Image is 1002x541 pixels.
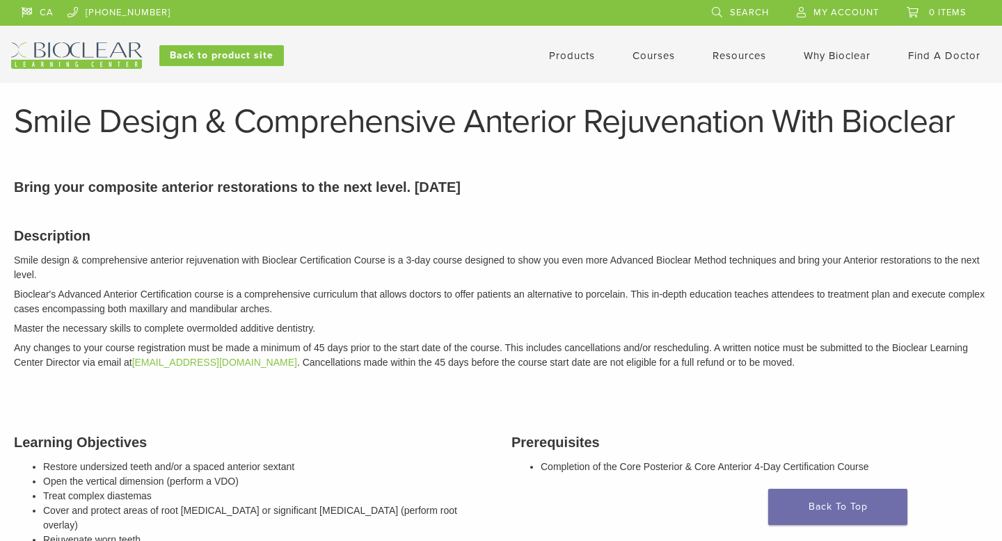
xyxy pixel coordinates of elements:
[713,49,766,62] a: Resources
[511,432,988,453] h3: Prerequisites
[14,432,491,453] h3: Learning Objectives
[14,225,988,246] h3: Description
[159,45,284,66] a: Back to product site
[768,489,907,525] a: Back To Top
[14,253,988,282] p: Smile design & comprehensive anterior rejuvenation with Bioclear Certification Course is a 3-day ...
[43,474,491,489] li: Open the vertical dimension (perform a VDO)
[14,287,988,316] p: Bioclear's Advanced Anterior Certification course is a comprehensive curriculum that allows docto...
[43,503,491,533] li: Cover and protect areas of root [MEDICAL_DATA] or significant [MEDICAL_DATA] (perform root overlay)
[14,177,988,197] p: Bring your composite anterior restorations to the next level. [DATE]
[549,49,595,62] a: Products
[908,49,980,62] a: Find A Doctor
[541,460,988,474] li: Completion of the Core Posterior & Core Anterior 4-Day Certification Course
[14,342,968,368] em: Any changes to your course registration must be made a minimum of 45 days prior to the start date...
[11,42,142,69] img: Bioclear
[43,489,491,503] li: Treat complex diastemas
[43,460,491,474] li: Restore undersized teeth and/or a spaced anterior sextant
[14,105,988,138] h1: Smile Design & Comprehensive Anterior Rejuvenation With Bioclear
[813,7,879,18] span: My Account
[132,357,297,368] a: [EMAIL_ADDRESS][DOMAIN_NAME]
[730,7,769,18] span: Search
[633,49,675,62] a: Courses
[14,321,988,336] p: Master the necessary skills to complete overmolded additive dentistry.
[929,7,967,18] span: 0 items
[804,49,870,62] a: Why Bioclear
